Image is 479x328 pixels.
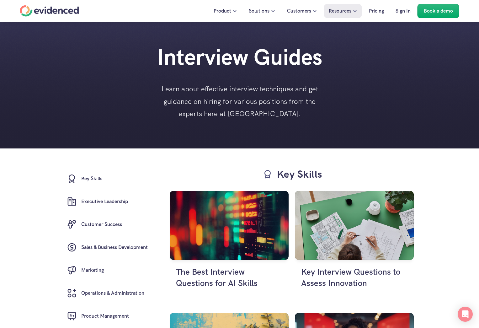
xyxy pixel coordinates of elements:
[295,191,414,307] a: An employee innovating on some designsKey Interview Questions to Assess Innovation
[301,266,407,289] h4: Key Interview Questions to Assess Innovation
[81,289,144,297] h6: Operations & Administration
[295,191,414,260] img: An employee innovating on some designs
[61,190,152,213] a: Executive Leadership
[396,7,411,15] p: Sign In
[61,236,152,259] a: Sales & Business Development
[61,213,152,236] a: Customer Success
[61,282,152,305] a: Operations & Administration
[418,4,459,18] a: Book a demo
[249,7,269,15] p: Solutions
[176,266,282,289] h4: The Best Interview Questions for AI Skills
[277,167,322,181] h3: Key Skills
[424,7,453,15] p: Book a demo
[61,259,152,282] a: Marketing
[81,175,102,183] h6: Key Skills
[81,197,128,206] h6: Executive Leadership
[81,312,129,320] h6: Product Management
[214,7,231,15] p: Product
[61,167,152,190] a: Key Skills
[364,4,389,18] a: Pricing
[81,243,148,251] h6: Sales & Business Development
[81,220,122,229] h6: Customer Success
[287,7,311,15] p: Customers
[114,44,365,70] h1: Interview Guides
[329,7,351,15] p: Resources
[391,4,415,18] a: Sign In
[20,5,79,17] a: Home
[170,191,289,260] img: Abstract digital display data
[458,307,473,322] div: Open Intercom Messenger
[161,83,318,120] p: Learn about effective interview techniques and get guidance on hiring for various positions from ...
[81,266,104,274] h6: Marketing
[61,305,152,328] a: Product Management
[170,191,289,307] a: Abstract digital display dataThe Best Interview Questions for AI Skills
[369,7,384,15] p: Pricing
